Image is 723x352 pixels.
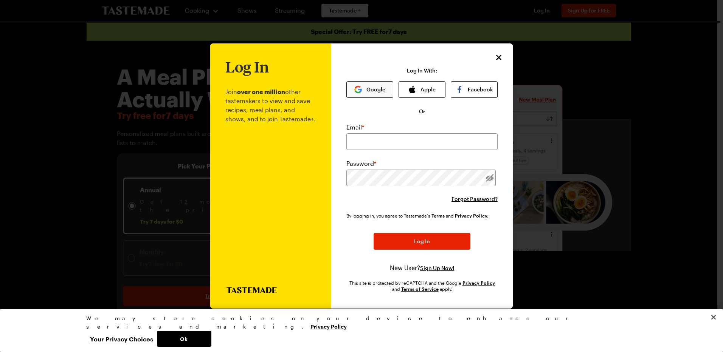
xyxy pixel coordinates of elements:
[451,195,498,203] button: Forgot Password?
[310,323,347,330] a: More information about your privacy, opens in a new tab
[431,212,445,219] a: Tastemade Terms of Service
[494,52,504,62] button: Close
[346,212,492,219] div: By logging in, you agree to Tastemade's and
[346,159,376,168] label: Password
[455,212,489,219] a: Tastemade Privacy Policy
[346,280,498,292] div: This site is protected by reCAPTCHA and the Google and apply.
[420,264,454,272] button: Sign Up Now!
[86,314,631,331] div: We may store cookies on your device to enhance our services and marketing.
[414,238,430,245] span: Log In
[705,309,722,326] button: Close
[401,286,439,292] a: Google Terms of Service
[86,314,631,347] div: Privacy
[225,59,269,75] h1: Log In
[346,81,393,98] button: Google
[451,81,498,98] button: Facebook
[399,81,445,98] button: Apple
[419,108,425,115] span: Or
[225,75,316,287] p: Join other tastemakers to view and save recipes, meal plans, and shows, and to join Tastemade+.
[237,88,285,95] b: over one million
[407,68,437,74] p: Log In With:
[374,233,470,250] button: Log In
[86,331,157,347] button: Your Privacy Choices
[157,331,211,347] button: Ok
[346,123,364,132] label: Email
[390,264,420,271] span: New User?
[462,279,495,286] a: Google Privacy Policy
